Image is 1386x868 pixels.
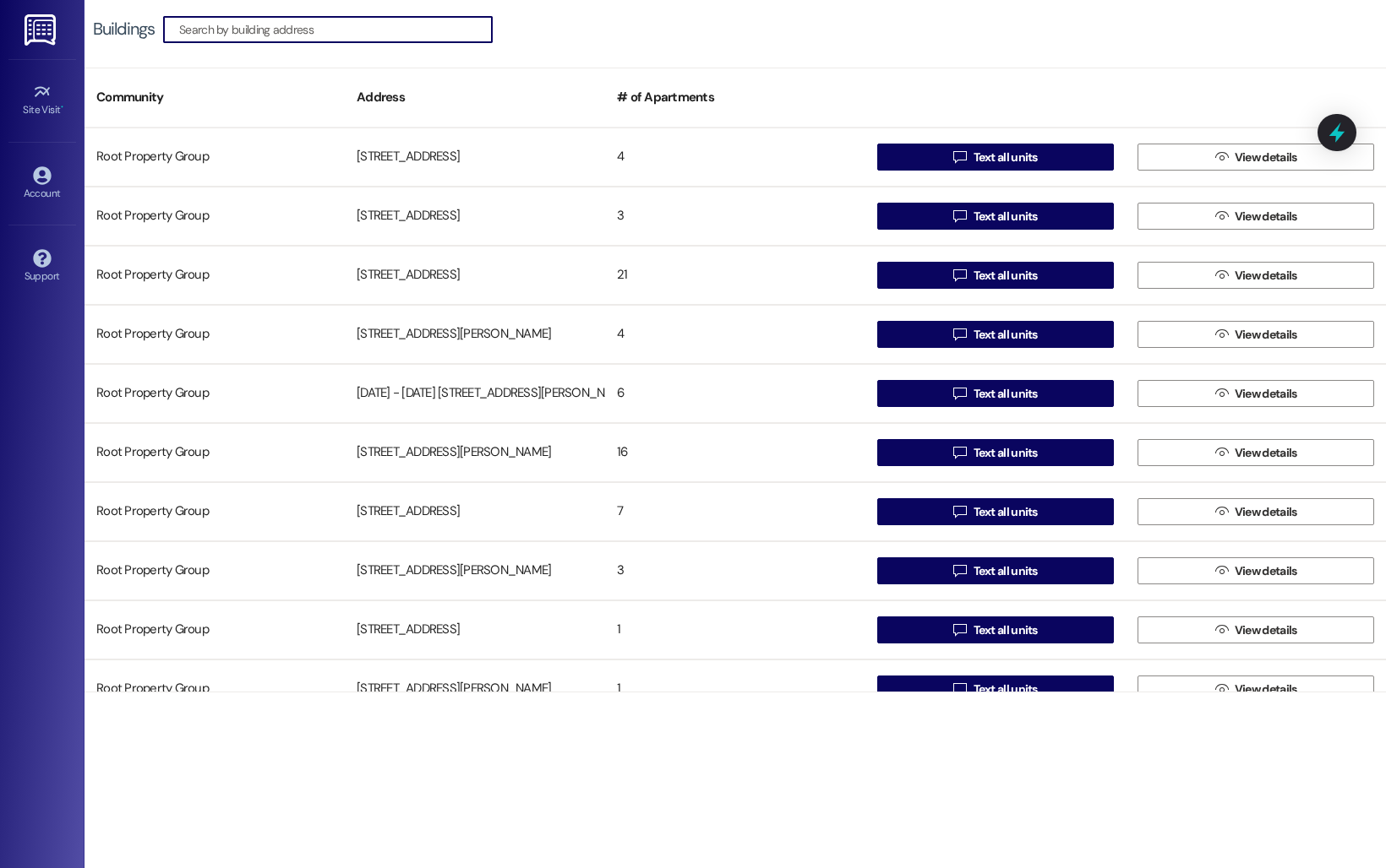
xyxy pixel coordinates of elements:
[85,77,345,118] div: Community
[877,203,1114,230] button: Text all units
[345,317,605,351] div: [STREET_ADDRESS][PERSON_NAME]
[877,616,1114,643] button: Text all units
[605,377,865,410] div: 6
[1235,562,1297,580] span: View details
[953,269,966,282] i: 
[877,380,1114,407] button: Text all units
[345,77,605,118] div: Address
[974,208,1038,225] span: Text all units
[877,557,1114,584] button: Text all units
[1235,385,1297,403] span: View details
[605,436,865,469] div: 16
[1235,681,1297,698] span: View details
[1138,616,1374,643] button: View details
[605,317,865,351] div: 4
[1138,144,1374,171] button: View details
[605,672,865,706] div: 1
[1138,439,1374,466] button: View details
[85,140,345,174] div: Root Property Group
[877,262,1114,289] button: Text all units
[974,503,1038,521] span: Text all units
[974,326,1038,344] span: Text all units
[1138,557,1374,584] button: View details
[1215,150,1228,164] i: 
[953,446,966,459] i: 
[953,564,966,578] i: 
[953,505,966,518] i: 
[605,199,865,233] div: 3
[877,675,1114,703] button: Text all units
[974,444,1038,462] span: Text all units
[345,258,605,292] div: [STREET_ADDRESS]
[974,385,1038,403] span: Text all units
[877,439,1114,466] button: Text all units
[605,140,865,174] div: 4
[974,562,1038,580] span: Text all units
[1235,267,1297,285] span: View details
[1235,326,1297,344] span: View details
[8,161,76,207] a: Account
[1215,269,1228,282] i: 
[1138,675,1374,703] button: View details
[85,554,345,588] div: Root Property Group
[93,20,155,38] div: Buildings
[1235,503,1297,521] span: View details
[345,672,605,706] div: [STREET_ADDRESS][PERSON_NAME]
[877,321,1114,348] button: Text all units
[345,613,605,647] div: [STREET_ADDRESS]
[85,199,345,233] div: Root Property Group
[1235,621,1297,639] span: View details
[345,199,605,233] div: [STREET_ADDRESS]
[1235,208,1297,225] span: View details
[8,78,76,123] a: Site Visit •
[953,623,966,637] i: 
[345,554,605,588] div: [STREET_ADDRESS][PERSON_NAME]
[1138,380,1374,407] button: View details
[605,613,865,647] div: 1
[85,377,345,410] div: Root Property Group
[1215,623,1228,637] i: 
[85,613,345,647] div: Root Property Group
[85,436,345,469] div: Root Property Group
[605,77,865,118] div: # of Apartments
[974,681,1038,698] span: Text all units
[605,258,865,292] div: 21
[85,495,345,529] div: Root Property Group
[1215,209,1228,223] i: 
[1138,498,1374,525] button: View details
[953,150,966,164] i: 
[1235,444,1297,462] span: View details
[1215,387,1228,400] i: 
[85,672,345,706] div: Root Property Group
[974,267,1038,285] span: Text all units
[1215,446,1228,459] i: 
[953,328,966,341] i: 
[85,317,345,351] div: Root Property Group
[345,495,605,529] div: [STREET_ADDRESS]
[877,144,1114,171] button: Text all units
[1215,505,1228,518] i: 
[61,101,63,113] span: •
[1215,328,1228,341] i: 
[25,14,59,46] img: ResiDesk Logo
[8,244,76,290] a: Support
[179,18,492,41] input: Search by building address
[1215,564,1228,578] i: 
[877,498,1114,525] button: Text all units
[953,682,966,696] i: 
[345,377,605,410] div: [DATE] - [DATE] [STREET_ADDRESS][PERSON_NAME]
[1235,149,1297,166] span: View details
[605,495,865,529] div: 7
[85,258,345,292] div: Root Property Group
[953,387,966,400] i: 
[1138,203,1374,230] button: View details
[1215,682,1228,696] i: 
[345,436,605,469] div: [STREET_ADDRESS][PERSON_NAME]
[605,554,865,588] div: 3
[974,149,1038,166] span: Text all units
[953,209,966,223] i: 
[1138,262,1374,289] button: View details
[974,621,1038,639] span: Text all units
[1138,321,1374,348] button: View details
[345,140,605,174] div: [STREET_ADDRESS]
